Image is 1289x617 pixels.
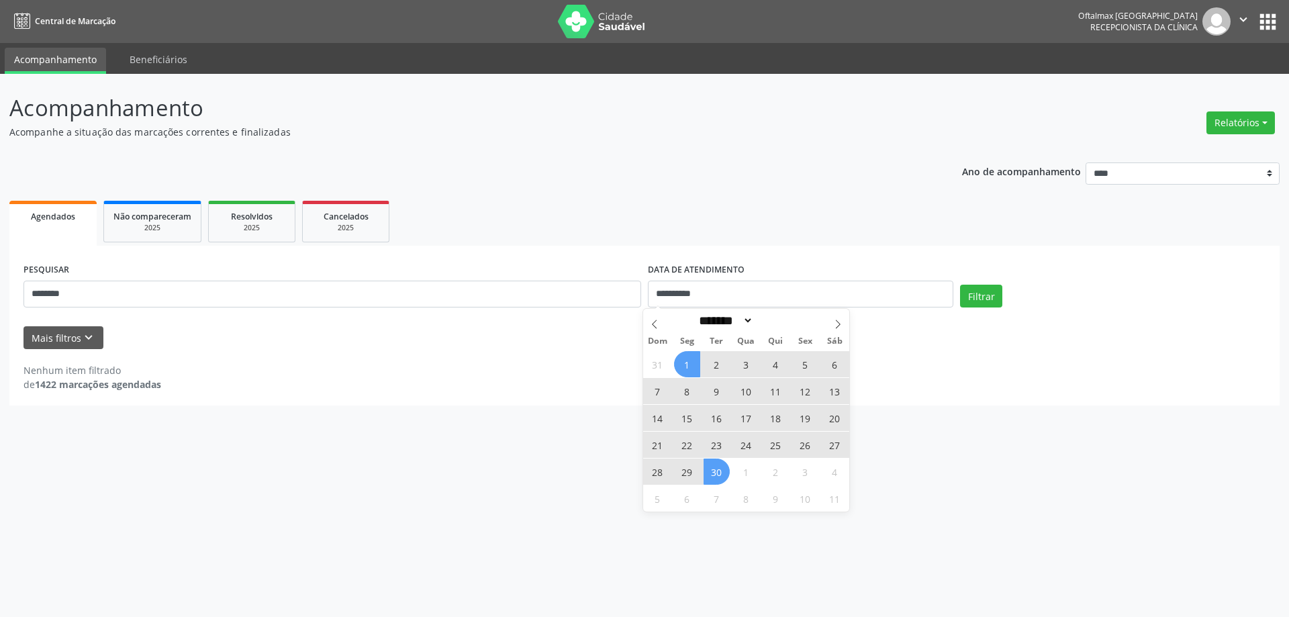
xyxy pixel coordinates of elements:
[9,125,898,139] p: Acompanhe a situação das marcações correntes e finalizadas
[792,351,818,377] span: Setembro 5, 2025
[733,459,759,485] span: Outubro 1, 2025
[644,485,671,512] span: Outubro 5, 2025
[113,211,191,222] span: Não compareceram
[1206,111,1275,134] button: Relatórios
[763,378,789,404] span: Setembro 11, 2025
[231,211,273,222] span: Resolvidos
[5,48,106,74] a: Acompanhamento
[674,485,700,512] span: Outubro 6, 2025
[763,351,789,377] span: Setembro 4, 2025
[674,459,700,485] span: Setembro 29, 2025
[324,211,369,222] span: Cancelados
[733,378,759,404] span: Setembro 10, 2025
[753,314,798,328] input: Year
[962,162,1081,179] p: Ano de acompanhamento
[763,485,789,512] span: Outubro 9, 2025
[1078,10,1198,21] div: Oftalmax [GEOGRAPHIC_DATA]
[704,405,730,431] span: Setembro 16, 2025
[761,337,790,346] span: Qui
[644,351,671,377] span: Agosto 31, 2025
[822,351,848,377] span: Setembro 6, 2025
[695,314,754,328] select: Month
[9,10,115,32] a: Central de Marcação
[792,432,818,458] span: Setembro 26, 2025
[733,351,759,377] span: Setembro 3, 2025
[792,485,818,512] span: Outubro 10, 2025
[81,330,96,345] i: keyboard_arrow_down
[644,459,671,485] span: Setembro 28, 2025
[733,405,759,431] span: Setembro 17, 2025
[674,405,700,431] span: Setembro 15, 2025
[648,260,745,281] label: DATA DE ATENDIMENTO
[35,15,115,27] span: Central de Marcação
[822,405,848,431] span: Setembro 20, 2025
[822,378,848,404] span: Setembro 13, 2025
[820,337,849,346] span: Sáb
[113,223,191,233] div: 2025
[674,378,700,404] span: Setembro 8, 2025
[763,459,789,485] span: Outubro 2, 2025
[733,432,759,458] span: Setembro 24, 2025
[822,459,848,485] span: Outubro 4, 2025
[704,459,730,485] span: Setembro 30, 2025
[312,223,379,233] div: 2025
[674,432,700,458] span: Setembro 22, 2025
[1236,12,1251,27] i: 
[822,485,848,512] span: Outubro 11, 2025
[674,351,700,377] span: Setembro 1, 2025
[644,405,671,431] span: Setembro 14, 2025
[644,378,671,404] span: Setembro 7, 2025
[120,48,197,71] a: Beneficiários
[704,351,730,377] span: Setembro 2, 2025
[822,432,848,458] span: Setembro 27, 2025
[960,285,1002,307] button: Filtrar
[23,326,103,350] button: Mais filtroskeyboard_arrow_down
[792,459,818,485] span: Outubro 3, 2025
[23,260,69,281] label: PESQUISAR
[218,223,285,233] div: 2025
[792,378,818,404] span: Setembro 12, 2025
[704,485,730,512] span: Outubro 7, 2025
[1202,7,1231,36] img: img
[23,363,161,377] div: Nenhum item filtrado
[1231,7,1256,36] button: 
[702,337,731,346] span: Ter
[643,337,673,346] span: Dom
[672,337,702,346] span: Seg
[31,211,75,222] span: Agendados
[790,337,820,346] span: Sex
[763,405,789,431] span: Setembro 18, 2025
[792,405,818,431] span: Setembro 19, 2025
[733,485,759,512] span: Outubro 8, 2025
[704,378,730,404] span: Setembro 9, 2025
[9,91,898,125] p: Acompanhamento
[644,432,671,458] span: Setembro 21, 2025
[731,337,761,346] span: Qua
[1256,10,1280,34] button: apps
[35,378,161,391] strong: 1422 marcações agendadas
[1090,21,1198,33] span: Recepcionista da clínica
[763,432,789,458] span: Setembro 25, 2025
[704,432,730,458] span: Setembro 23, 2025
[23,377,161,391] div: de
